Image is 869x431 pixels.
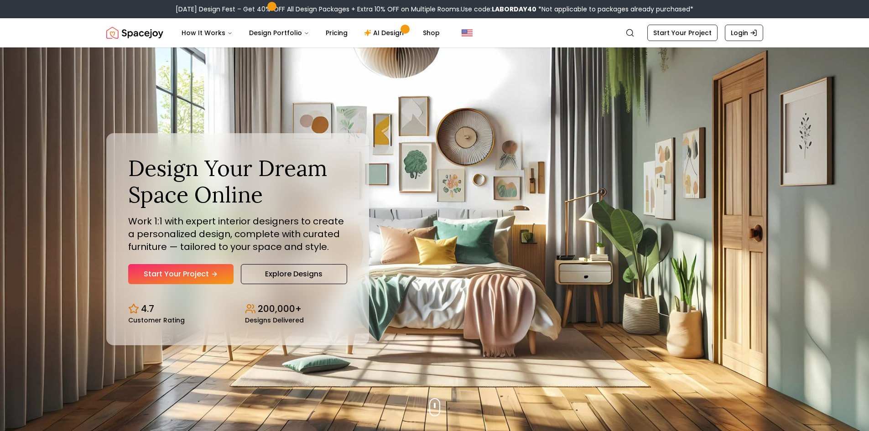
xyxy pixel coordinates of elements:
a: Spacejoy [106,24,163,42]
a: Shop [416,24,447,42]
a: AI Design [357,24,414,42]
img: United States [462,27,473,38]
button: How It Works [174,24,240,42]
span: *Not applicable to packages already purchased* [536,5,693,14]
a: Explore Designs [241,264,347,284]
p: Work 1:1 with expert interior designers to create a personalized design, complete with curated fu... [128,215,347,253]
div: [DATE] Design Fest – Get 40% OFF All Design Packages + Extra 10% OFF on Multiple Rooms. [176,5,693,14]
div: Design stats [128,295,347,323]
img: Spacejoy Logo [106,24,163,42]
button: Design Portfolio [242,24,317,42]
small: Customer Rating [128,317,185,323]
nav: Main [174,24,447,42]
small: Designs Delivered [245,317,304,323]
a: Login [725,25,763,41]
h1: Design Your Dream Space Online [128,155,347,208]
nav: Global [106,18,763,47]
a: Start Your Project [647,25,718,41]
span: Use code: [461,5,536,14]
a: Pricing [318,24,355,42]
a: Start Your Project [128,264,234,284]
p: 200,000+ [258,302,302,315]
p: 4.7 [141,302,154,315]
b: LABORDAY40 [492,5,536,14]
